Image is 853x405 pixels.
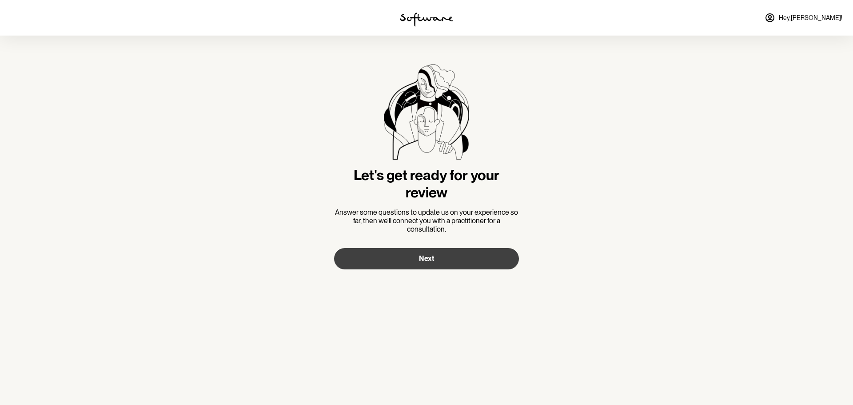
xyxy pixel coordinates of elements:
a: Hey,[PERSON_NAME]! [759,7,848,28]
h3: Let's get ready for your review [334,167,519,201]
p: Answer some questions to update us on your experience so far, then we'll connect you with a pract... [334,208,519,234]
span: Hey, [PERSON_NAME] ! [779,14,842,22]
img: software logo [400,12,453,27]
img: Software treatment bottle [384,64,469,160]
span: Next [419,254,434,263]
button: Next [334,248,519,269]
